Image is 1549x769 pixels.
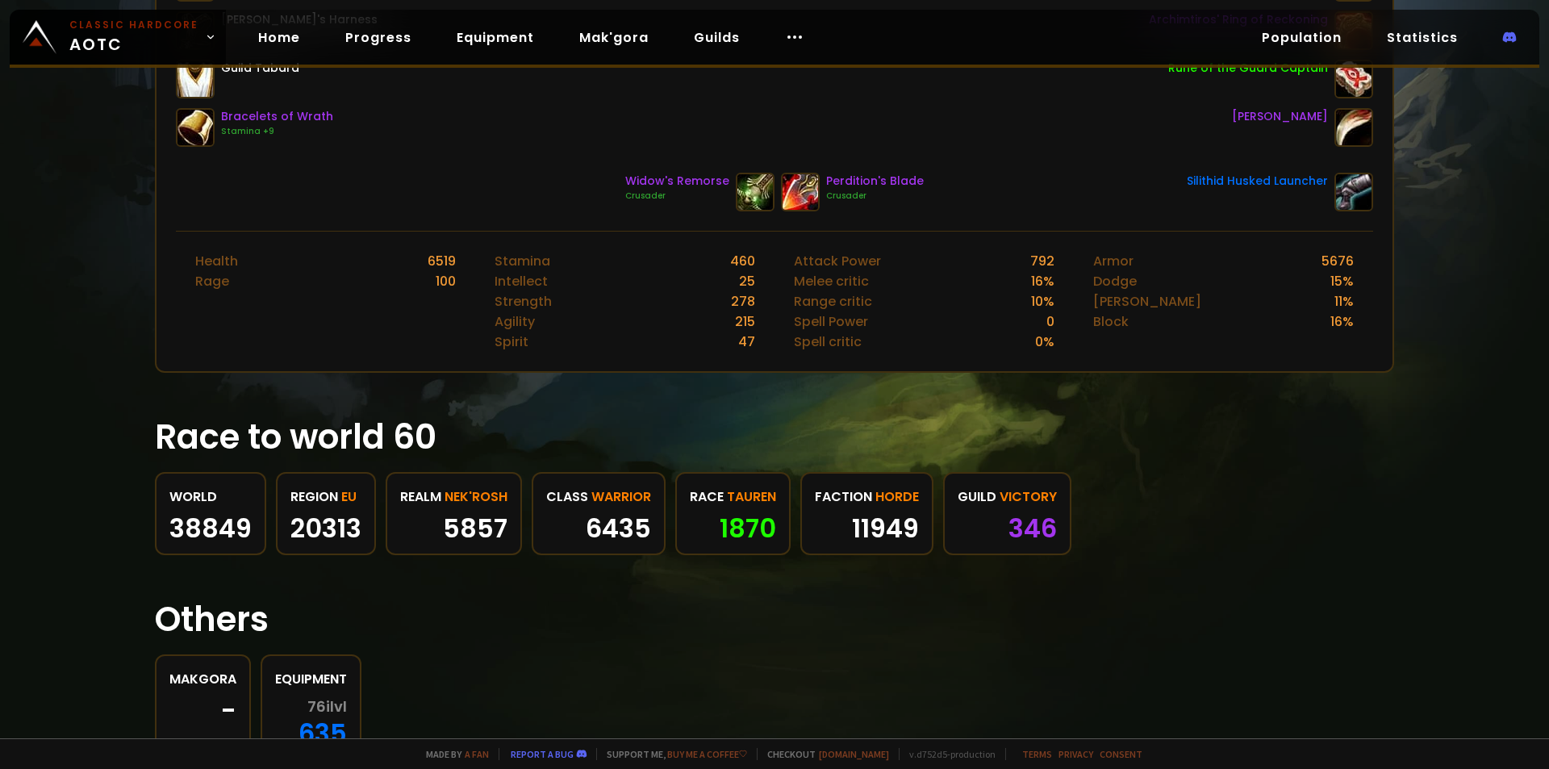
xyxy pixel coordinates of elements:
[1031,291,1054,311] div: 10 %
[800,472,933,555] a: factionHorde11949
[1000,487,1057,507] span: Victory
[69,18,198,32] small: Classic Hardcore
[690,516,776,541] div: 1870
[495,251,550,271] div: Stamina
[495,332,528,352] div: Spirit
[290,516,361,541] div: 20313
[169,516,252,541] div: 38849
[815,516,919,541] div: 11949
[1093,311,1129,332] div: Block
[781,173,820,211] img: item-18816
[169,699,236,723] div: -
[625,173,729,190] div: Widow's Remorse
[727,487,776,507] span: Tauren
[1022,748,1052,760] a: Terms
[400,487,507,507] div: realm
[176,108,215,147] img: item-16959
[290,487,361,507] div: region
[221,125,333,138] div: Stamina +9
[400,516,507,541] div: 5857
[625,190,729,203] div: Crusader
[591,487,651,507] span: Warrior
[386,472,522,555] a: realmNek'Rosh5857
[794,271,869,291] div: Melee critic
[221,108,333,125] div: Bracelets of Wrath
[495,291,552,311] div: Strength
[1093,291,1201,311] div: [PERSON_NAME]
[794,311,868,332] div: Spell Power
[546,516,651,541] div: 6435
[69,18,198,56] span: AOTC
[958,487,1057,507] div: guild
[667,748,747,760] a: Buy me a coffee
[735,311,755,332] div: 215
[815,487,919,507] div: faction
[596,748,747,760] span: Support me,
[1100,748,1142,760] a: Consent
[176,60,215,98] img: item-5976
[566,21,662,54] a: Mak'gora
[10,10,226,65] a: Classic HardcoreAOTC
[275,699,347,746] div: 635
[794,332,862,352] div: Spell critic
[275,669,347,689] div: Equipment
[195,251,238,271] div: Health
[195,271,229,291] div: Rage
[428,251,456,271] div: 6519
[444,21,547,54] a: Equipment
[465,748,489,760] a: a fan
[1249,21,1355,54] a: Population
[757,748,889,760] span: Checkout
[826,190,924,203] div: Crusader
[155,594,1394,645] h1: Others
[1374,21,1471,54] a: Statistics
[1330,271,1354,291] div: 15 %
[794,251,881,271] div: Attack Power
[1334,173,1373,211] img: item-21800
[1093,271,1137,291] div: Dodge
[495,271,548,291] div: Intellect
[1168,60,1328,77] div: Rune of the Guard Captain
[731,291,755,311] div: 278
[875,487,919,507] span: Horde
[736,173,774,211] img: item-22806
[416,748,489,760] span: Made by
[155,472,266,555] a: World38849
[1334,291,1354,311] div: 11 %
[675,472,791,555] a: raceTauren1870
[261,654,361,760] a: Equipment76ilvl635
[341,487,357,507] span: EU
[958,516,1057,541] div: 346
[307,699,347,715] span: 76 ilvl
[681,21,753,54] a: Guilds
[332,21,424,54] a: Progress
[1187,173,1328,190] div: Silithid Husked Launcher
[739,271,755,291] div: 25
[436,271,456,291] div: 100
[155,654,251,760] a: Makgora-
[1030,251,1054,271] div: 792
[1330,311,1354,332] div: 16 %
[794,291,872,311] div: Range critic
[1093,251,1134,271] div: Armor
[276,472,376,555] a: regionEU20313
[532,472,666,555] a: classWarrior6435
[819,748,889,760] a: [DOMAIN_NAME]
[245,21,313,54] a: Home
[899,748,996,760] span: v. d752d5 - production
[445,487,507,507] span: Nek'Rosh
[1046,311,1054,332] div: 0
[495,311,535,332] div: Agility
[511,748,574,760] a: Report a bug
[826,173,924,190] div: Perdition's Blade
[1334,108,1373,147] img: item-19406
[690,487,776,507] div: race
[155,412,1394,462] h1: Race to world 60
[738,332,755,352] div: 47
[730,251,755,271] div: 460
[1058,748,1093,760] a: Privacy
[169,487,252,507] div: World
[221,60,299,77] div: Guild Tabard
[1035,332,1054,352] div: 0 %
[1334,60,1373,98] img: item-19120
